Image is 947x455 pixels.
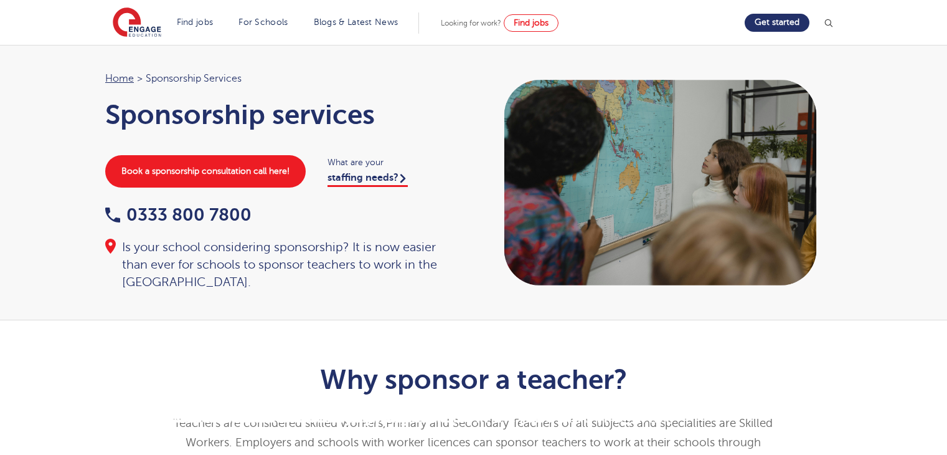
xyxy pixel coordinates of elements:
h1: Sponsorship services [105,99,461,130]
b: Why sponsor a teacher? [320,364,627,395]
a: Find jobs [177,17,214,27]
div: Is your school considering sponsorship? It is now easier than ever for schools to sponsor teacher... [105,239,461,291]
span: What are your [327,155,461,170]
span: Sponsorship Services [146,70,242,87]
nav: breadcrumb [105,70,461,87]
a: Blogs & Latest News [314,17,398,27]
a: Find jobs [504,14,558,32]
span: Find jobs [514,18,549,27]
a: Home [105,73,134,84]
img: Engage Education [113,7,161,39]
span: > [137,73,143,84]
a: 0333 800 7800 [105,205,252,224]
span: Looking for work? [441,19,501,27]
a: staffing needs? [327,172,408,187]
a: Book a sponsorship consultation call here! [105,155,306,188]
a: For Schools [238,17,288,27]
a: Get started [745,14,809,32]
